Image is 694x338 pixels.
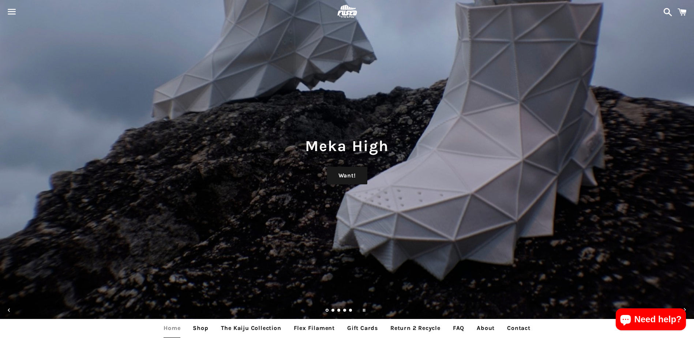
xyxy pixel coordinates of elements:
[614,308,688,332] inbox-online-store-chat: Shopify online store chat
[337,309,341,313] a: Load slide 3
[342,319,383,337] a: Gift Cards
[447,319,470,337] a: FAQ
[502,319,536,337] a: Contact
[343,309,347,313] a: Load slide 4
[326,309,329,313] a: Slide 1, current
[288,319,340,337] a: Flex Filament
[385,319,446,337] a: Return 2 Recycle
[471,319,500,337] a: About
[158,319,186,337] a: Home
[7,135,687,157] h1: Meka High
[187,319,214,337] a: Shop
[1,302,17,318] button: Previous slide
[215,319,287,337] a: The Kaiju Collection
[356,302,372,318] button: Pause slideshow
[677,302,693,318] button: Next slide
[349,309,353,313] a: Load slide 5
[327,167,367,184] a: Want!
[331,309,335,313] a: Load slide 2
